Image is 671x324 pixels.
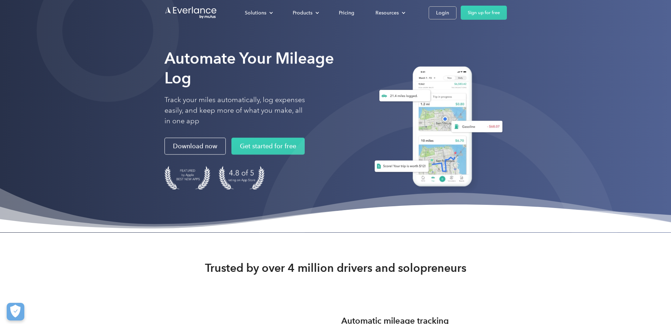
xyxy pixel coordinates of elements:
[245,8,266,17] div: Solutions
[238,7,279,19] div: Solutions
[164,138,226,155] a: Download now
[164,49,334,87] strong: Automate Your Mileage Log
[429,6,456,19] a: Login
[461,6,507,20] a: Sign up for free
[368,7,411,19] div: Resources
[164,166,210,190] img: Badge for Featured by Apple Best New Apps
[286,7,325,19] div: Products
[164,6,217,19] a: Go to homepage
[436,8,449,17] div: Login
[339,8,354,17] div: Pricing
[293,8,312,17] div: Products
[7,303,24,320] button: Cookies Settings
[205,261,466,275] strong: Trusted by over 4 million drivers and solopreneurs
[231,138,305,155] a: Get started for free
[332,7,361,19] a: Pricing
[219,166,265,190] img: 4.9 out of 5 stars on the app store
[164,95,305,127] p: Track your miles automatically, log expenses easily, and keep more of what you make, all in one app
[366,61,507,195] img: Everlance, mileage tracker app, expense tracking app
[375,8,399,17] div: Resources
